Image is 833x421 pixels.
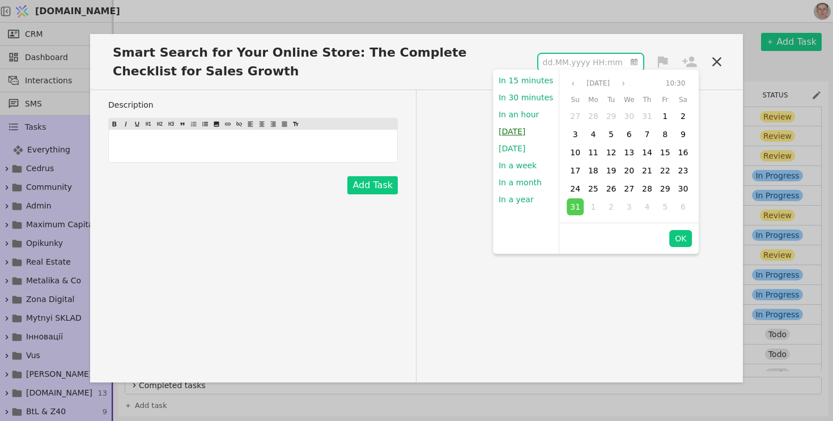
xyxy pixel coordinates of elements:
[624,112,634,121] span: 30
[662,93,668,107] span: Fr
[674,180,691,197] div: 30 Aug 2025
[661,76,690,90] button: 10:30
[620,198,638,216] div: 03 Sep 2025
[681,202,686,211] span: 6
[585,108,602,125] div: 28 Jul 2025
[656,125,674,143] div: 08 Aug 2025
[493,191,539,208] button: In a year
[602,161,620,180] div: 19 Aug 2025
[627,202,632,211] span: 3
[678,184,688,193] span: 30
[603,162,620,179] div: 19 Aug 2025
[656,143,674,161] div: 15 Aug 2025
[108,43,538,80] span: Smart Search for Your Online Store: The Complete Checklist for Sales Growth
[582,76,614,90] button: Select month
[656,161,674,180] div: 22 Aug 2025
[639,126,656,143] div: 07 Aug 2025
[570,166,580,175] span: 17
[606,148,617,157] span: 12
[674,180,692,198] div: 30 Aug 2025
[674,107,692,125] div: 02 Aug 2025
[679,93,687,107] span: Sa
[656,198,674,216] div: 05 Sep 2025
[674,144,691,161] div: 16 Aug 2025
[638,125,656,143] div: 07 Aug 2025
[590,202,596,211] span: 1
[624,148,634,157] span: 13
[493,123,531,140] button: [DATE]
[656,107,674,125] div: 01 Aug 2025
[567,126,584,143] div: 03 Aug 2025
[643,93,652,107] span: Th
[602,125,620,143] div: 05 Aug 2025
[620,143,638,161] div: 13 Aug 2025
[566,107,584,125] div: 27 Jul 2025
[674,198,692,216] div: 06 Sep 2025
[602,107,620,125] div: 29 Jul 2025
[347,176,398,194] button: Add Task
[620,125,638,143] div: 06 Aug 2025
[588,148,598,157] span: 11
[570,202,580,211] span: 31
[588,184,598,193] span: 25
[493,89,559,106] button: In 30 minutes
[573,130,578,139] span: 3
[638,107,656,125] div: 31 Jul 2025
[674,108,691,125] div: 02 Aug 2025
[567,162,584,179] div: 17 Aug 2025
[603,108,620,125] div: 29 Jul 2025
[674,143,692,161] div: 16 Aug 2025
[493,106,545,123] button: In an hour
[639,198,656,215] div: 04 Sep 2025
[624,93,635,107] span: We
[678,148,688,157] span: 16
[585,162,602,179] div: 18 Aug 2025
[674,162,691,179] div: 23 Aug 2025
[493,157,542,174] button: In a week
[624,166,634,175] span: 20
[620,108,637,125] div: 30 Jul 2025
[681,130,686,139] span: 9
[656,180,674,198] div: 29 Aug 2025
[609,202,614,211] span: 2
[567,108,584,125] div: 27 Jul 2025
[620,144,637,161] div: 13 Aug 2025
[602,143,620,161] div: 12 Aug 2025
[585,126,602,143] div: 04 Aug 2025
[584,161,602,180] div: 18 Aug 2025
[584,180,602,198] div: 25 Aug 2025
[624,184,634,193] span: 27
[620,161,638,180] div: 20 Aug 2025
[569,80,576,87] svg: angle left
[585,198,602,215] div: 01 Sep 2025
[493,72,559,89] button: In 15 minutes
[590,130,596,139] span: 4
[566,143,584,161] div: 10 Aug 2025
[662,130,668,139] span: 8
[603,180,620,197] div: 26 Aug 2025
[674,161,692,180] div: 23 Aug 2025
[566,180,584,198] div: 24 Aug 2025
[638,198,656,216] div: 04 Sep 2025
[570,148,580,157] span: 10
[566,125,584,143] div: 03 Aug 2025
[669,230,692,247] button: OK
[493,174,547,191] button: In a month
[570,112,580,121] span: 27
[570,184,580,193] span: 24
[585,144,602,161] div: 11 Aug 2025
[620,80,627,87] svg: angle right
[642,184,652,193] span: 28
[638,161,656,180] div: 21 Aug 2025
[642,166,652,175] span: 21
[620,107,638,125] div: 30 Jul 2025
[584,143,602,161] div: 11 Aug 2025
[638,143,656,161] div: 14 Aug 2025
[662,112,668,121] span: 1
[660,184,670,193] span: 29
[588,93,598,107] span: Mo
[674,198,691,215] div: 06 Sep 2025
[493,140,531,157] button: [DATE]
[660,166,670,175] span: 22
[620,126,637,143] div: 06 Aug 2025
